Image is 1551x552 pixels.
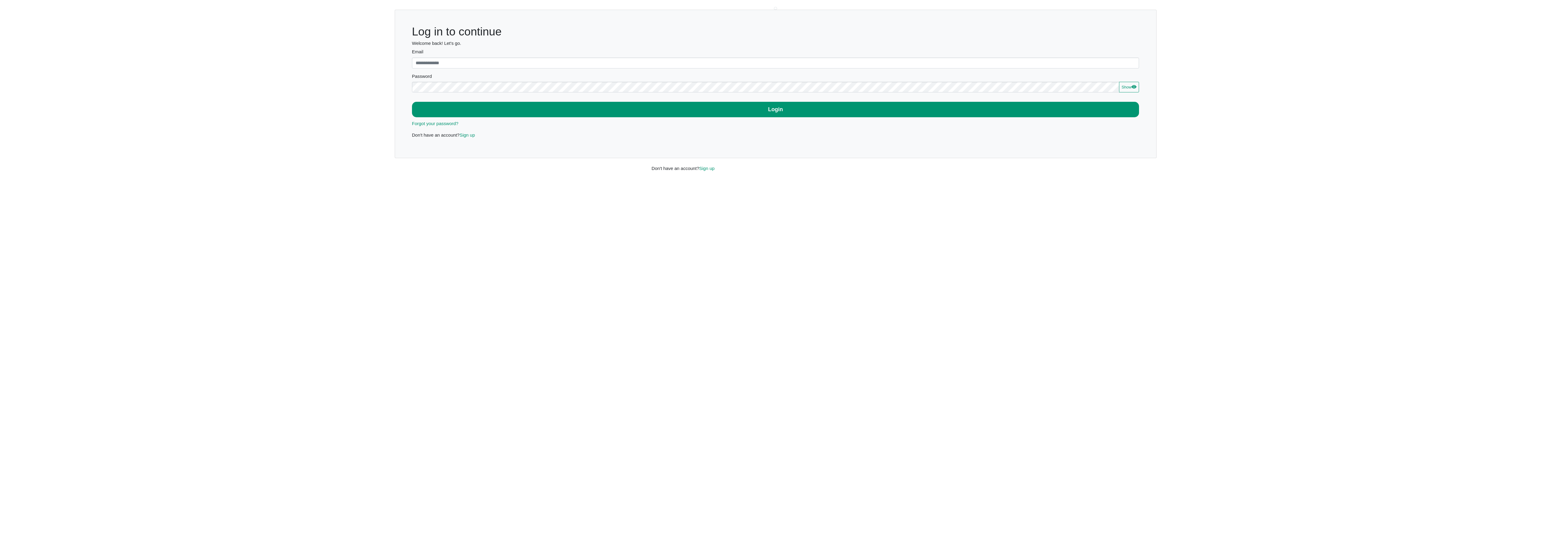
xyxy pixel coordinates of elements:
[412,41,1139,46] h6: Welcome back! Let's go.
[412,121,458,126] a: Forgot your password?
[647,158,904,172] div: Don't have an account?
[1119,82,1139,93] button: Showeye fill
[412,25,1139,38] h1: Log in to continue
[774,7,777,10] img: svg+xml;charset=UTF-8,%3Csvg%20width%3D%221%22%20height%3D%221%22%20xmlns%3D%22http%3A%2F%2Fwww.w...
[768,106,783,112] b: Login
[460,132,475,138] a: Sign up
[1131,84,1136,89] svg: eye fill
[412,132,1139,139] p: Don't have an account?
[412,102,1139,117] button: Login
[699,166,715,171] a: Sign up
[412,48,1139,55] label: Email
[412,73,1139,82] legend: Password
